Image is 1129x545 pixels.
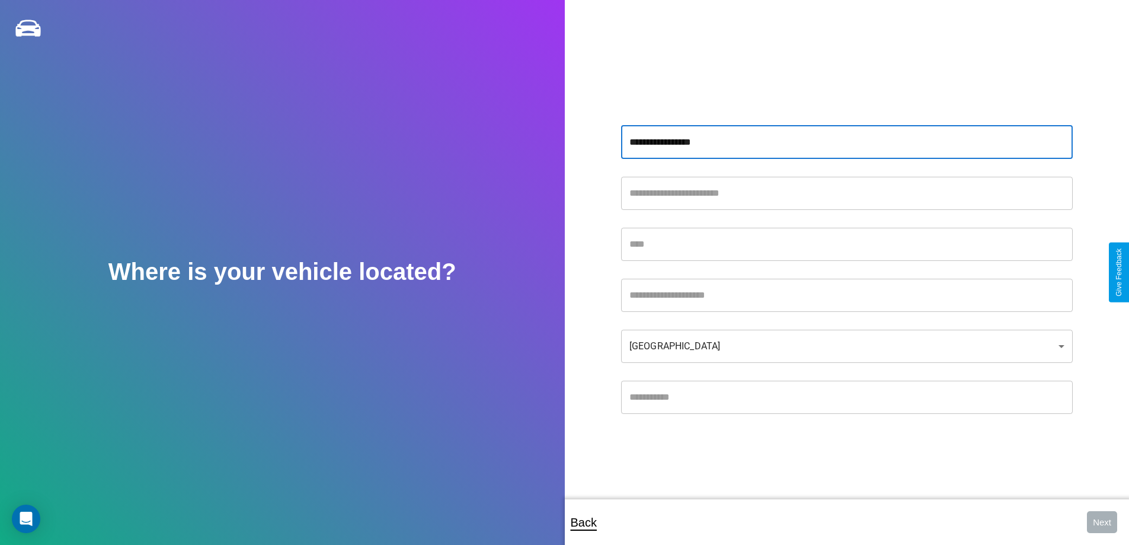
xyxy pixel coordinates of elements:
[571,512,597,533] p: Back
[621,330,1073,363] div: [GEOGRAPHIC_DATA]
[1087,511,1117,533] button: Next
[12,505,40,533] div: Open Intercom Messenger
[108,259,456,285] h2: Where is your vehicle located?
[1115,248,1123,297] div: Give Feedback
